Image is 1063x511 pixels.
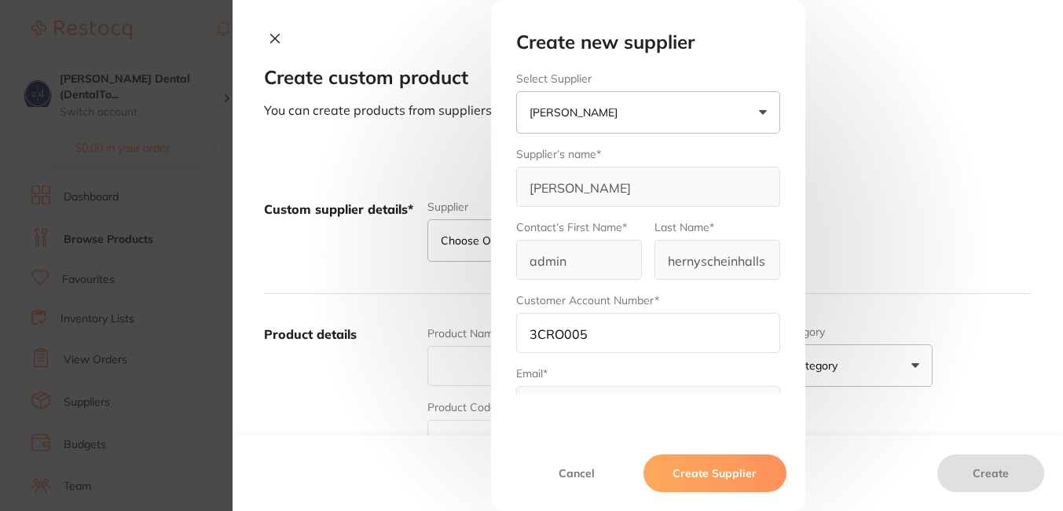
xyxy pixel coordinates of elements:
p: [PERSON_NAME] [530,105,624,120]
h2: Create new supplier [516,31,780,53]
button: [PERSON_NAME] [516,91,780,134]
label: Contact’s First Name* [516,221,627,233]
label: Last Name* [654,221,714,233]
button: Cancel [510,454,644,492]
label: Supplier’s name* [516,148,601,160]
label: Customer Account Number* [516,294,659,307]
label: Select Supplier [516,72,780,85]
label: Email* [516,367,548,380]
button: Create Supplier [643,454,786,492]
